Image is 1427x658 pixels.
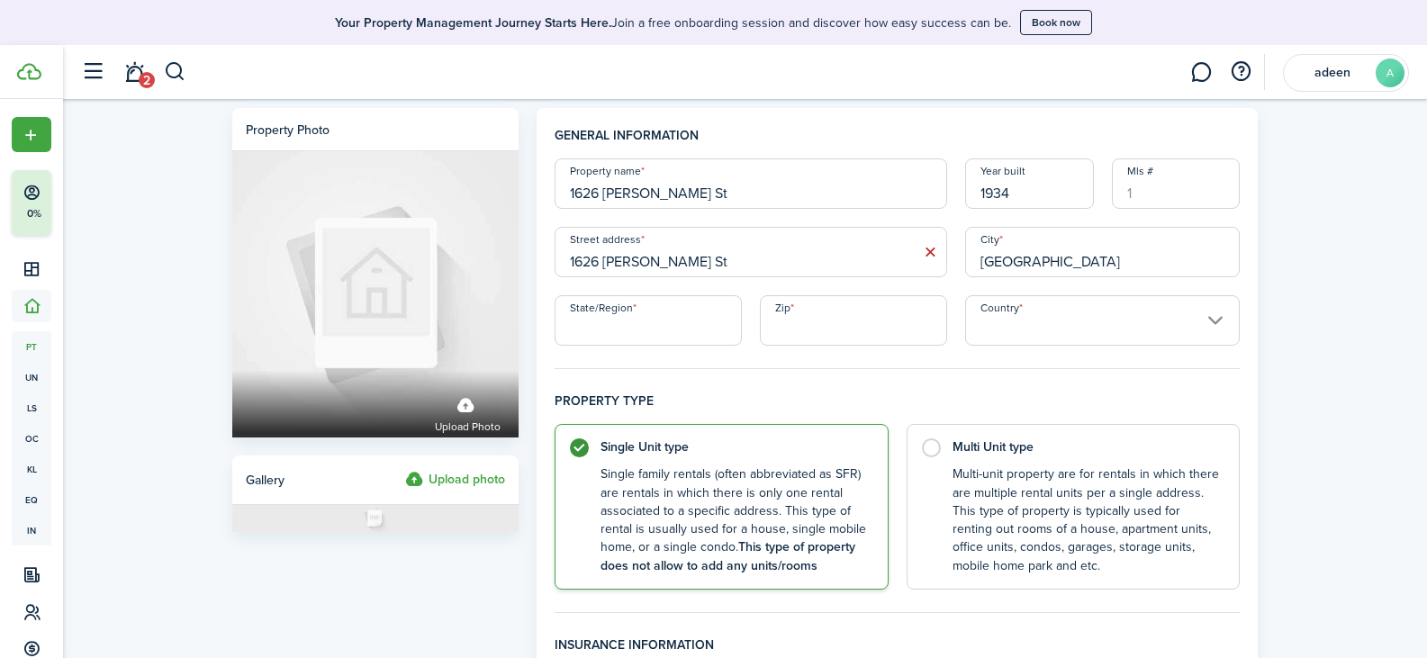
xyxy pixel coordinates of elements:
label: Upload photo [435,388,501,436]
input: Start typing the address and then select from the dropdown [555,227,947,277]
control-radio-card-title: Single Unit type [601,438,870,456]
a: in [12,515,51,545]
h4: Property type [555,392,1241,424]
a: eq [12,484,51,515]
control-radio-card-title: Multi Unit type [953,438,1222,456]
p: 0% [23,206,45,221]
control-radio-card-description: Multi-unit property are for rentals in which there are multiple rental units per a single address... [953,465,1222,575]
a: kl [12,454,51,484]
b: Your Property Management Journey Starts Here. [335,14,611,32]
img: TenantCloud [17,63,41,80]
b: This type of property does not allow to add any units/rooms [601,537,855,574]
h4: General information [555,126,1241,158]
div: Property photo [246,121,330,140]
button: Open resource center [1225,57,1256,87]
img: Photo placeholder [232,505,519,532]
a: pt [12,331,51,362]
button: Open sidebar [76,55,110,89]
button: 0% [12,170,161,235]
span: Gallery [246,471,284,490]
a: ls [12,392,51,423]
a: oc [12,423,51,454]
a: Notifications [117,50,151,95]
a: un [12,362,51,392]
control-radio-card-description: Single family rentals (often abbreviated as SFR) are rentals in which there is only one rental as... [601,465,870,575]
input: 1 [1112,158,1241,209]
button: Search [164,57,186,87]
button: Open menu [12,117,51,152]
button: Book now [1020,10,1092,35]
p: Join a free onboarding session and discover how easy success can be. [335,14,1011,32]
span: Upload photo [435,418,501,436]
avatar-text: A [1376,59,1404,87]
span: adeen [1296,67,1368,79]
span: 2 [139,72,155,88]
a: Messaging [1184,50,1218,95]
